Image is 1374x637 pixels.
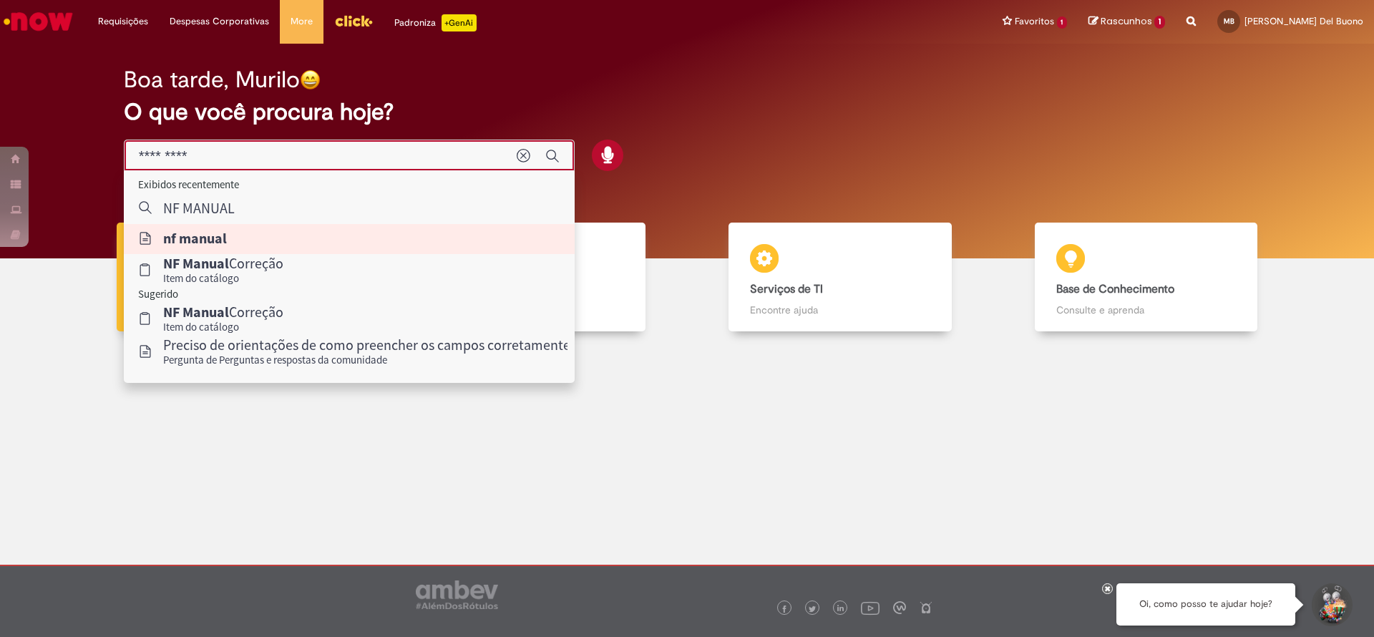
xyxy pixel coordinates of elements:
[416,580,498,609] img: logo_footer_ambev_rotulo_gray.png
[124,67,300,92] h2: Boa tarde, Murilo
[98,14,148,29] span: Requisições
[1101,14,1152,28] span: Rascunhos
[893,601,906,614] img: logo_footer_workplace.png
[993,223,1300,332] a: Base de Conhecimento Consulte e aprenda
[300,69,321,90] img: happy-face.png
[1056,303,1237,317] p: Consulte e aprenda
[920,601,932,614] img: logo_footer_naosei.png
[1,7,75,36] img: ServiceNow
[687,223,993,332] a: Serviços de TI Encontre ajuda
[1310,583,1353,626] button: Iniciar Conversa de Suporte
[1154,16,1165,29] span: 1
[750,303,930,317] p: Encontre ajuda
[394,14,477,31] div: Padroniza
[442,14,477,31] p: +GenAi
[861,598,880,617] img: logo_footer_youtube.png
[1015,14,1054,29] span: Favoritos
[1057,16,1068,29] span: 1
[1224,16,1234,26] span: MB
[750,282,823,296] b: Serviços de TI
[781,606,788,613] img: logo_footer_facebook.png
[334,10,373,31] img: click_logo_yellow_360x200.png
[1244,15,1363,27] span: [PERSON_NAME] Del Buono
[1116,583,1295,626] div: Oi, como posso te ajudar hoje?
[170,14,269,29] span: Despesas Corporativas
[124,99,1251,125] h2: O que você procura hoje?
[837,605,844,613] img: logo_footer_linkedin.png
[809,606,816,613] img: logo_footer_twitter.png
[75,223,381,332] a: Tirar dúvidas Tirar dúvidas com Lupi Assist e Gen Ai
[291,14,313,29] span: More
[1056,282,1174,296] b: Base de Conhecimento
[1088,15,1165,29] a: Rascunhos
